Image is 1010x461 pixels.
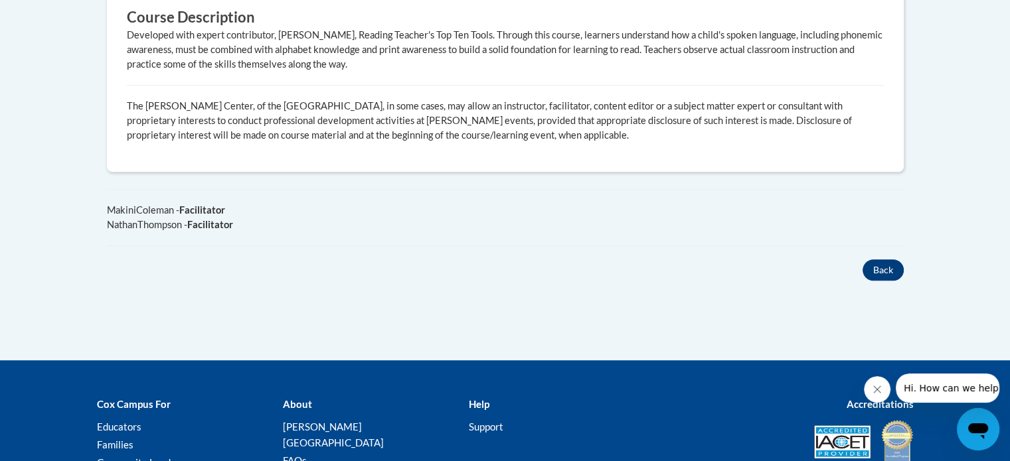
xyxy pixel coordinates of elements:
[468,421,503,432] a: Support
[127,99,884,143] p: The [PERSON_NAME] Center, of the [GEOGRAPHIC_DATA], in some cases, may allow an instructor, facil...
[282,398,311,410] b: About
[97,421,141,432] a: Educators
[282,421,383,448] a: [PERSON_NAME][GEOGRAPHIC_DATA]
[814,425,871,458] img: Accredited IACET® Provider
[896,373,999,403] iframe: Message from company
[179,204,225,216] b: Facilitator
[127,7,884,28] h3: Course Description
[187,219,233,230] b: Facilitator
[468,398,489,410] b: Help
[864,376,890,403] iframe: Close message
[107,218,904,232] div: NathanThompson -
[97,398,171,410] b: Cox Campus For
[107,203,904,218] div: MakiniColeman -
[847,398,914,410] b: Accreditations
[957,408,999,450] iframe: Button to launch messaging window
[863,259,904,281] button: Back
[97,438,133,450] a: Families
[127,28,884,72] div: Developed with expert contributor, [PERSON_NAME], Reading Teacher's Top Ten Tools. Through this c...
[8,9,108,20] span: Hi. How can we help?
